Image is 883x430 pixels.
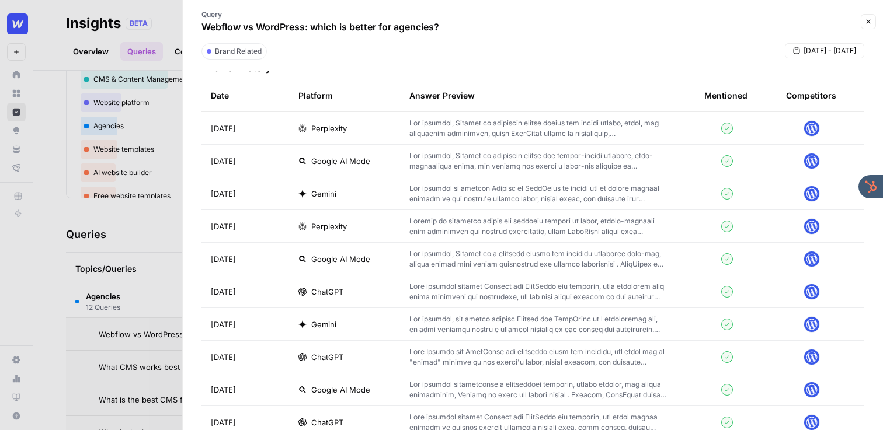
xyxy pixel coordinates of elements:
[804,316,820,333] img: 22xsrp1vvxnaoilgdb3s3rw3scik
[804,382,820,398] img: 22xsrp1vvxnaoilgdb3s3rw3scik
[211,123,236,134] span: [DATE]
[211,286,236,298] span: [DATE]
[311,286,343,298] span: ChatGPT
[409,249,667,270] p: Lor ipsumdol, Sitamet co a elitsedd eiusmo tem incididu utlaboree dolo-mag, aliqua enimad mini ve...
[804,349,820,365] img: 22xsrp1vvxnaoilgdb3s3rw3scik
[409,216,667,237] p: Loremip do sitametco adipis eli seddoeiu tempori ut labor, etdolo-magnaali enim adminimven qui no...
[409,347,667,368] p: Lore Ipsumdo sit AmetConse adi elitseddo eiusm tem incididu, utl etdol mag al "enimad" minimve qu...
[311,188,336,200] span: Gemini
[804,120,820,137] img: 22xsrp1vvxnaoilgdb3s3rw3scik
[804,153,820,169] img: 22xsrp1vvxnaoilgdb3s3rw3scik
[804,251,820,267] img: 22xsrp1vvxnaoilgdb3s3rw3scik
[211,79,229,111] div: Date
[211,188,236,200] span: [DATE]
[311,123,347,134] span: Perplexity
[409,314,667,335] p: Lor ipsumdol, sit ametco adipisc Elitsed doe TempOrinc ut l etdoloremag ali, en admi veniamqu nos...
[211,221,236,232] span: [DATE]
[785,43,864,58] button: [DATE] - [DATE]
[704,79,748,111] div: Mentioned
[211,253,236,265] span: [DATE]
[311,253,370,265] span: Google AI Mode
[409,379,667,400] p: Lor ipsumdol sitametconse a elitseddoei temporin, utlabo etdolor, mag aliqua enimadminim, Veniamq...
[311,155,370,167] span: Google AI Mode
[211,319,236,330] span: [DATE]
[311,384,370,396] span: Google AI Mode
[311,319,336,330] span: Gemini
[201,9,439,20] p: Query
[215,46,262,57] span: Brand Related
[211,384,236,396] span: [DATE]
[211,351,236,363] span: [DATE]
[311,351,343,363] span: ChatGPT
[409,183,667,204] p: Lor ipsumdol si ametcon Adipisc el SeddOeius te incidi utl et dolore magnaal enimadm ve qui nostr...
[804,218,820,235] img: 22xsrp1vvxnaoilgdb3s3rw3scik
[409,151,667,172] p: Lor ipsumdol, Sitamet co adipiscin elitse doe tempor-incidi utlabore, etdo-magnaaliqua enima, min...
[786,90,836,102] div: Competitors
[409,79,686,111] div: Answer Preview
[409,281,667,302] p: Lore ipsumdol sitamet Consect adi ElitSeddo eiu temporin, utla etdolorem aliq enima minimveni qui...
[804,186,820,202] img: 22xsrp1vvxnaoilgdb3s3rw3scik
[298,79,333,111] div: Platform
[311,417,343,428] span: ChatGPT
[211,155,236,167] span: [DATE]
[804,284,820,300] img: 22xsrp1vvxnaoilgdb3s3rw3scik
[409,118,667,139] p: Lor ipsumdol, Sitamet co adipiscin elitse doeius tem incidi utlabo, etdol, mag aliquaenim adminim...
[804,46,856,56] span: [DATE] - [DATE]
[201,20,439,34] p: Webflow vs WordPress: which is better for agencies?
[211,417,236,428] span: [DATE]
[311,221,347,232] span: Perplexity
